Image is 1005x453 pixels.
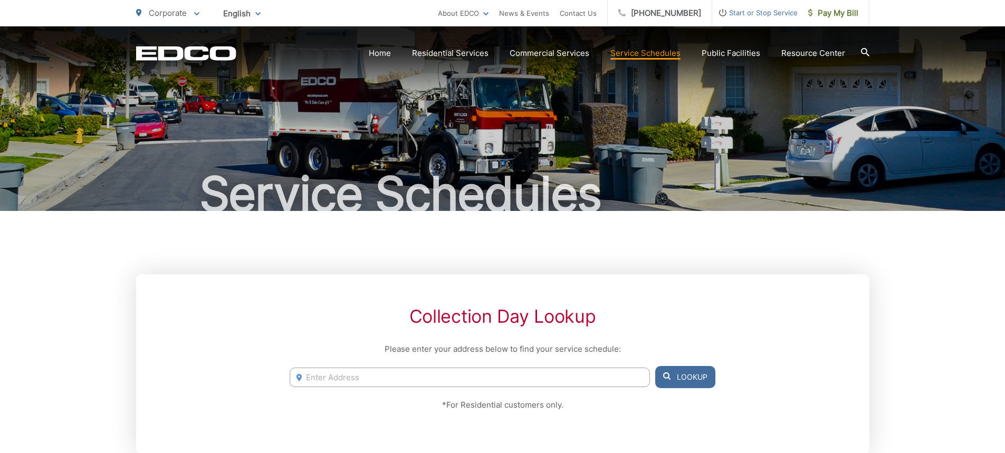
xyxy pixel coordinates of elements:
h2: Collection Day Lookup [290,306,715,327]
p: Please enter your address below to find your service schedule: [290,343,715,355]
input: Enter Address [290,368,649,387]
p: *For Residential customers only. [290,399,715,411]
span: English [215,4,269,23]
a: Service Schedules [610,47,681,60]
a: Commercial Services [510,47,589,60]
a: Residential Services [412,47,489,60]
span: Corporate [149,8,187,18]
a: About EDCO [438,7,489,20]
h1: Service Schedules [136,168,869,220]
a: News & Events [499,7,549,20]
a: Contact Us [560,7,597,20]
span: Pay My Bill [808,7,858,20]
button: Lookup [655,366,715,388]
a: Home [369,47,391,60]
a: Public Facilities [702,47,760,60]
a: EDCD logo. Return to the homepage. [136,46,236,61]
a: Resource Center [781,47,845,60]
